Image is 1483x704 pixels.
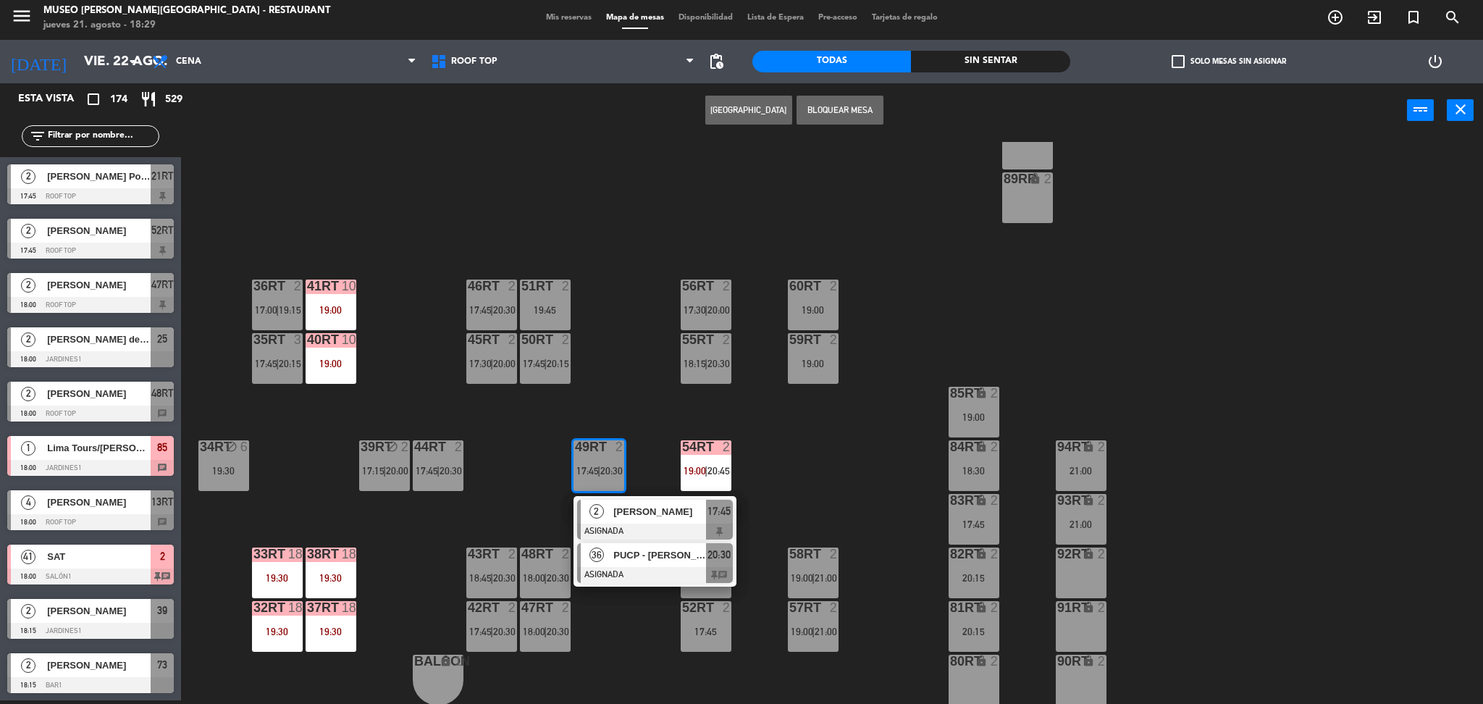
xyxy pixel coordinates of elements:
div: 2 [830,601,839,614]
div: 19:00 [306,359,356,369]
div: Todas [752,51,911,72]
div: 2 [508,333,517,346]
div: 2 [294,280,303,293]
span: [PERSON_NAME] [47,277,151,293]
span: pending_actions [707,53,725,70]
i: close [1452,101,1469,118]
span: 36 [589,548,604,562]
div: 81RT [950,601,951,614]
i: add_circle_outline [1327,9,1344,26]
span: | [490,358,493,369]
i: search [1444,9,1461,26]
span: Roof Top [451,56,497,67]
div: 1 [455,655,463,668]
div: 3 [294,333,303,346]
i: lock [1083,494,1095,506]
div: balcon [414,655,415,668]
input: Filtrar por nombre... [46,128,159,144]
div: 17:45 [949,519,999,529]
div: jueves 21. agosto - 18:29 [43,18,330,33]
span: 47RT [151,276,174,293]
span: Mis reservas [539,14,599,22]
span: 17:45 [576,465,599,477]
span: 17:00 [255,304,277,316]
span: PUCP - [PERSON_NAME] [613,548,706,563]
button: menu [11,5,33,32]
div: 82RT [950,548,951,561]
div: 18 [288,601,303,614]
div: Museo [PERSON_NAME][GEOGRAPHIC_DATA] - Restaurant [43,4,330,18]
span: 20:30 [493,304,516,316]
span: 20:30 [493,572,516,584]
div: 49RT [575,440,576,453]
span: 19:15 [279,304,301,316]
div: 2 [508,601,517,614]
span: Tarjetas de regalo [865,14,945,22]
div: 18 [342,548,356,561]
div: 2 [616,440,624,453]
button: close [1447,99,1474,121]
span: 20:30 [493,626,516,637]
i: filter_list [29,127,46,145]
button: [GEOGRAPHIC_DATA] [705,96,792,125]
div: 2 [991,387,999,400]
div: 6 [240,440,249,453]
div: Esta vista [7,91,104,108]
div: 21:00 [1056,519,1106,529]
span: [PERSON_NAME] [47,495,151,510]
span: 17:45 [255,358,277,369]
span: 2 [21,224,35,238]
div: 20:15 [949,627,999,637]
div: 21:00 [1056,466,1106,476]
div: 37rt [307,601,308,614]
span: 18:00 [523,572,545,584]
span: 73 [157,656,167,674]
div: 2 [723,440,731,453]
div: 2 [723,280,731,293]
span: | [490,304,493,316]
span: [PERSON_NAME] [613,504,706,519]
div: 52RT [682,601,683,614]
i: block [225,440,238,453]
span: 17:45 [469,626,492,637]
label: Solo mesas sin asignar [1172,55,1286,68]
span: [PERSON_NAME] de la [PERSON_NAME] [47,332,151,347]
div: 2 [723,601,731,614]
span: 18:00 [523,626,545,637]
span: 18:15 [684,358,706,369]
span: 2 [160,548,165,565]
span: 20:30 [547,572,569,584]
i: lock [1029,172,1041,185]
span: SAT [47,549,151,564]
div: 18 [342,601,356,614]
div: 10 [342,280,356,293]
div: 42RT [468,601,469,614]
span: | [437,465,440,477]
span: [PERSON_NAME] [47,658,151,673]
span: 20:30 [547,626,569,637]
span: 1 [21,441,35,456]
div: 2 [991,548,999,561]
span: 17:45 [469,304,492,316]
span: 20:00 [493,358,516,369]
div: 10 [342,333,356,346]
span: Cena [176,56,201,67]
i: lock [975,548,988,560]
span: 13RT [151,493,174,511]
span: | [276,358,279,369]
div: 55RT [682,333,683,346]
i: arrow_drop_down [124,53,141,70]
span: 20:30 [600,465,623,477]
span: 21:00 [815,572,837,584]
div: 2 [991,655,999,668]
div: 2 [401,440,410,453]
i: restaurant [140,91,157,108]
div: 46RT [468,280,469,293]
div: 2 [723,333,731,346]
i: lock [1083,440,1095,453]
i: turned_in_not [1405,9,1422,26]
